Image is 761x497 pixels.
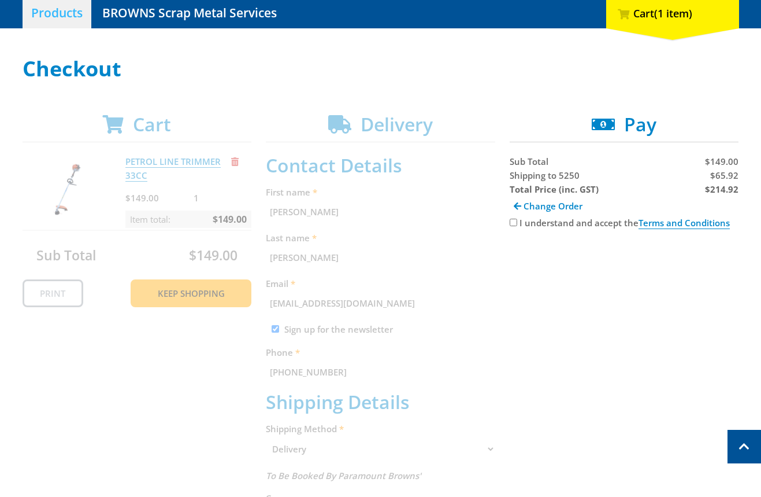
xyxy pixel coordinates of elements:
h1: Checkout [23,57,739,80]
a: Change Order [510,196,586,216]
span: Shipping to 5250 [510,170,580,181]
span: (1 item) [654,6,692,20]
input: Please accept the terms and conditions. [510,219,517,226]
a: Terms and Conditions [639,217,730,229]
span: Pay [624,112,656,137]
label: I understand and accept the [519,217,730,229]
strong: Total Price (inc. GST) [510,183,599,195]
span: $149.00 [705,156,738,167]
span: $65.92 [710,170,738,181]
strong: $214.92 [705,183,738,195]
span: Change Order [524,200,582,212]
span: Sub Total [510,156,548,167]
